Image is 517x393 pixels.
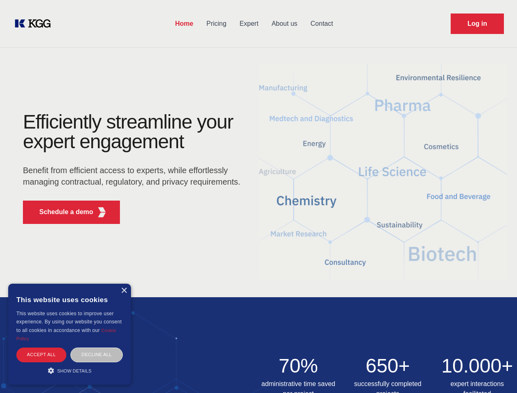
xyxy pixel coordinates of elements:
p: Schedule a demo [39,207,93,217]
div: Accept all [16,348,66,362]
a: Request Demo [451,14,504,34]
h2: 650+ [348,356,428,376]
a: Home [169,13,200,34]
img: KGG Fifth Element RED [259,53,508,289]
div: Decline all [70,348,123,362]
a: Contact [304,13,340,34]
button: Schedule a demoKGG Fifth Element RED [23,201,120,224]
h2: 70% [259,356,339,376]
a: Cookie Policy [16,328,116,341]
span: Show details [57,368,92,373]
a: Pricing [200,13,233,34]
div: Show details [16,366,123,375]
img: KGG Fifth Element RED [97,207,107,217]
div: Close [121,288,127,294]
a: KOL Knowledge Platform: Talk to Key External Experts (KEE) [13,17,57,30]
iframe: Chat Widget [476,354,517,393]
div: This website uses cookies [16,290,123,309]
span: This website uses cookies to improve user experience. By using our website you consent to all coo... [16,311,122,333]
a: Expert [233,13,265,34]
h1: Efficiently streamline your expert engagement [23,112,246,151]
p: Benefit from efficient access to experts, while effortlessly managing contractual, regulatory, an... [23,165,246,187]
a: About us [265,13,304,34]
